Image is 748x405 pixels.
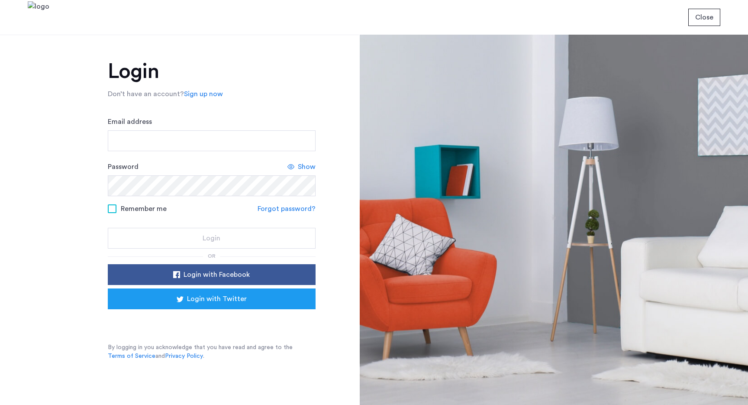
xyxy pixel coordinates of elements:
[108,61,316,82] h1: Login
[108,343,316,360] p: By logging in you acknowledge that you have read and agree to the and .
[108,91,184,97] span: Don’t have an account?
[108,264,316,285] button: button
[28,1,49,34] img: logo
[258,204,316,214] a: Forgot password?
[695,12,713,23] span: Close
[187,294,247,304] span: Login with Twitter
[165,352,203,360] a: Privacy Policy
[688,9,720,26] button: button
[203,233,220,243] span: Login
[108,162,139,172] label: Password
[108,117,152,127] label: Email address
[184,89,223,99] a: Sign up now
[121,204,167,214] span: Remember me
[108,352,155,360] a: Terms of Service
[298,162,316,172] span: Show
[108,288,316,309] button: button
[208,253,216,259] span: or
[108,228,316,249] button: button
[184,269,250,280] span: Login with Facebook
